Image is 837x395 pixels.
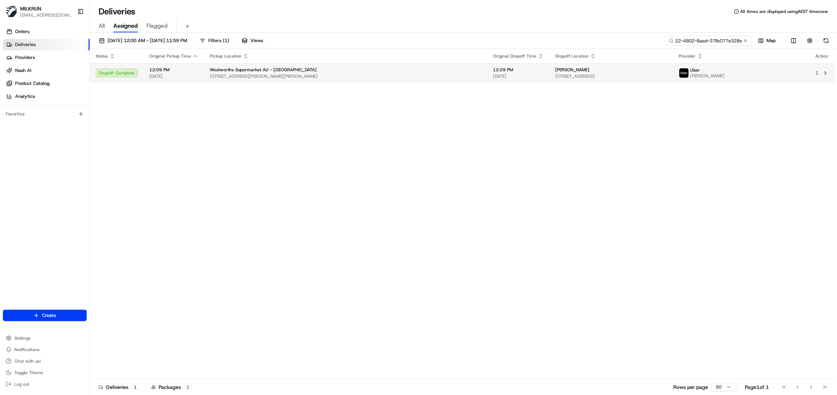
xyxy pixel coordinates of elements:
[14,381,29,387] span: Log out
[149,73,198,79] span: [DATE]
[666,36,752,46] input: Type to search
[821,36,831,46] button: Refresh
[108,37,187,44] span: [DATE] 12:00 AM - [DATE] 11:59 PM
[555,67,589,73] span: [PERSON_NAME]
[493,53,537,59] span: Original Dropoff Time
[3,356,87,366] button: Chat with us!
[14,358,41,364] span: Chat with us!
[146,22,168,30] span: Flagged
[3,3,74,20] button: MILKRUNMILKRUN[EMAIL_ADDRESS][DOMAIN_NAME]
[149,67,198,73] span: 12:09 PM
[14,347,40,353] span: Notifications
[3,65,90,76] a: Nash AI
[3,310,87,321] button: Create
[3,52,90,63] a: Providers
[493,73,544,79] span: [DATE]
[691,67,700,73] span: Uber
[131,384,139,390] div: 1
[14,335,31,341] span: Settings
[96,53,108,59] span: Status
[679,53,696,59] span: Provider
[3,39,90,50] a: Deliveries
[755,36,779,46] button: Map
[15,41,36,48] span: Deliveries
[767,37,776,44] span: Map
[741,9,828,14] span: All times are displayed using AEST timezone
[679,68,689,78] img: uber-new-logo.jpeg
[20,12,72,18] button: [EMAIL_ADDRESS][DOMAIN_NAME]
[6,6,17,17] img: MILKRUN
[14,370,43,376] span: Toggle Theme
[96,36,190,46] button: [DATE] 12:00 AM - [DATE] 11:59 PM
[555,73,668,79] span: [STREET_ADDRESS]
[691,73,725,79] span: [PERSON_NAME]
[149,53,191,59] span: Original Pickup Time
[15,93,35,100] span: Analytics
[3,333,87,343] button: Settings
[20,5,41,12] button: MILKRUN
[239,36,266,46] button: Views
[223,37,229,44] span: ( 1 )
[250,37,263,44] span: Views
[151,383,192,391] div: Packages
[3,26,90,37] a: Orders
[3,78,90,89] a: Product Catalog
[815,53,830,59] div: Action
[3,345,87,355] button: Notifications
[745,383,769,391] div: Page 1 of 1
[15,80,50,87] span: Product Catalog
[210,73,481,79] span: [STREET_ADDRESS][PERSON_NAME][PERSON_NAME]
[15,28,30,35] span: Orders
[3,368,87,378] button: Toggle Theme
[555,53,589,59] span: Dropoff Location
[208,37,229,44] span: Filters
[210,53,241,59] span: Pickup Location
[42,312,56,319] span: Create
[3,91,90,102] a: Analytics
[493,67,544,73] span: 12:29 PM
[99,22,105,30] span: All
[184,384,192,390] div: 1
[113,22,138,30] span: Assigned
[99,6,135,17] h1: Deliveries
[3,379,87,389] button: Log out
[196,36,232,46] button: Filters(1)
[674,383,709,391] p: Rows per page
[15,67,31,74] span: Nash AI
[3,108,87,120] div: Favorites
[99,383,139,391] div: Deliveries
[15,54,35,61] span: Providers
[210,67,317,73] span: Woolworths Supermarket AU - [GEOGRAPHIC_DATA]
